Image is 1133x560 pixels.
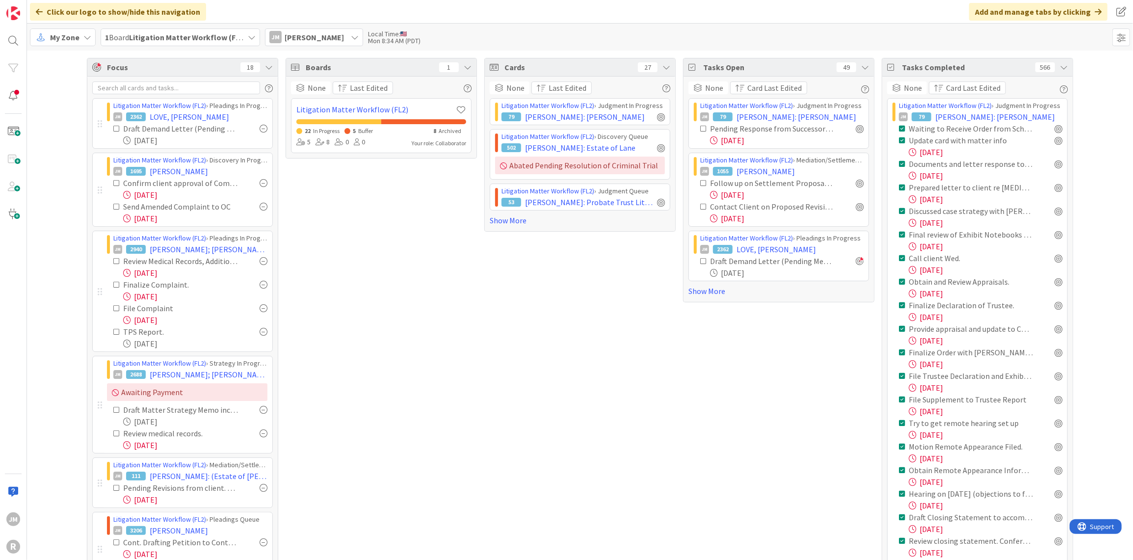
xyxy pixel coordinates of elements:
div: Draft Demand Letter (Pending Medical Records From Client) [710,255,834,267]
input: Search all cards and tasks... [92,81,260,94]
div: [DATE] [909,476,1062,488]
span: [PERSON_NAME]: Probate Trust Litigation ([PERSON_NAME] as PR and Trustee Representation) [525,196,653,208]
div: JM [113,112,122,121]
span: [PERSON_NAME]: [PERSON_NAME] [525,111,645,123]
div: [DATE] [909,358,1062,370]
div: [DATE] [909,170,1062,182]
a: Litigation Matter Workflow (FL2) [113,234,206,242]
div: Review medical records. [123,427,228,439]
div: › Pleadings In Progress [113,233,267,243]
div: Waiting to Receive Order from Schuba Office (Pending) [909,123,1033,134]
div: Draft Closing Statement to accompany Trustee Report [909,511,1033,523]
div: [DATE] [909,500,1062,511]
div: › Pleadings In Progress [113,101,267,111]
div: Contact Client on Proposed Revisions from OC [710,201,834,213]
a: Litigation Matter Workflow (FL2) [501,187,594,195]
div: Local Time: [368,30,421,37]
div: JM [113,245,122,254]
div: Draft Matter Strategy Memo incorporating witness / POA testimony. [123,404,238,416]
div: Abated Pending Resolution of Criminal Trial [495,157,665,174]
div: › Strategy In Progress [113,358,267,369]
span: 5 [353,127,356,134]
div: [DATE] [909,453,1062,464]
span: [PERSON_NAME]; [PERSON_NAME] [150,369,267,380]
span: None [705,82,723,94]
div: › Discovery In Progress [113,155,267,165]
a: Show More [490,214,670,226]
div: [DATE] [909,335,1062,347]
div: Try to get remote hearing set up [909,417,1032,429]
div: 2940 [126,245,146,254]
div: Review closing statement. Conferral with clients on whether to file any supplement to our Closing... [909,535,1033,547]
div: [DATE] [909,146,1062,158]
span: Cards [504,61,633,73]
span: In Progress [313,127,340,134]
a: Litigation Matter Workflow (FL2) [113,101,206,110]
div: [DATE] [909,523,1062,535]
span: None [904,82,922,94]
div: JM [700,167,709,176]
span: Archived [439,127,461,134]
div: Add and manage tabs by clicking [969,3,1107,21]
img: Visit kanbanzone.com [6,6,20,20]
div: › Judgment In Progress [501,101,665,111]
button: Last Edited [333,81,393,94]
div: › Judgment Queue [501,186,665,196]
span: None [308,82,326,94]
div: [DATE] [909,547,1062,559]
span: Last Edited [549,82,586,94]
div: [DATE] [710,267,864,279]
div: › Judgment In Progress [899,101,1062,111]
div: Click our logo to show/hide this navigation [30,3,206,21]
span: Tasks Completed [902,61,1030,73]
div: Prepared letter to client re [MEDICAL_DATA] follow up [909,182,1033,193]
div: JM [700,245,709,254]
span: [PERSON_NAME]: Estate of Lane [525,142,635,154]
span: Support [21,1,45,13]
div: › Judgment In Progress [700,101,864,111]
a: Litigation Matter Workflow (FL2) [700,156,793,164]
div: Cont. Drafting Petition to Contest Will. [123,536,238,548]
div: 53 [501,198,521,207]
div: File Complaint [123,302,213,314]
div: [DATE] [909,405,1062,417]
a: Litigation Matter Workflow (FL2) [113,359,206,368]
div: 1695 [126,167,146,176]
b: Litigation Matter Workflow (FL2) [129,32,246,42]
div: [DATE] [909,429,1062,441]
div: 502 [501,143,521,152]
div: Pending Revisions from client. Send back to OC. [123,482,238,494]
div: [DATE] [123,439,267,451]
span: Last Edited [350,82,388,94]
div: Draft Demand Letter (Pending Medical Records From Client) [123,123,238,134]
div: 0 [354,137,365,148]
div: › Pleadings In Progress [700,233,864,243]
div: Update card with matter info [909,134,1027,146]
div: JM [113,167,122,176]
img: us.png [400,31,407,36]
div: 3206 [126,526,146,535]
div: [DATE] [909,288,1062,299]
a: Litigation Matter Workflow (FL2) [113,156,206,164]
span: Focus [107,61,233,73]
span: [PERSON_NAME] [150,525,208,536]
div: [DATE] [123,213,267,224]
span: LOVE, [PERSON_NAME] [150,111,229,123]
div: 18 [240,62,260,72]
div: [DATE] [123,189,267,201]
a: Show More [688,285,869,297]
span: Buffer [358,127,373,134]
div: [DATE] [710,189,864,201]
div: TPS Report. [123,326,209,338]
span: Board [105,31,244,43]
button: Card Last Edited [929,81,1006,94]
div: 111 [126,472,146,480]
b: 1 [105,32,109,42]
a: Litigation Matter Workflow (FL2) [296,104,456,115]
div: › Mediation/Settlement in Progress [113,460,267,470]
span: Tasks Open [703,61,832,73]
div: Your role: Collaborator [412,139,466,148]
a: Litigation Matter Workflow (FL2) [899,101,992,110]
div: Documents and letter response to OC Complete [909,158,1033,170]
div: 79 [501,112,521,121]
